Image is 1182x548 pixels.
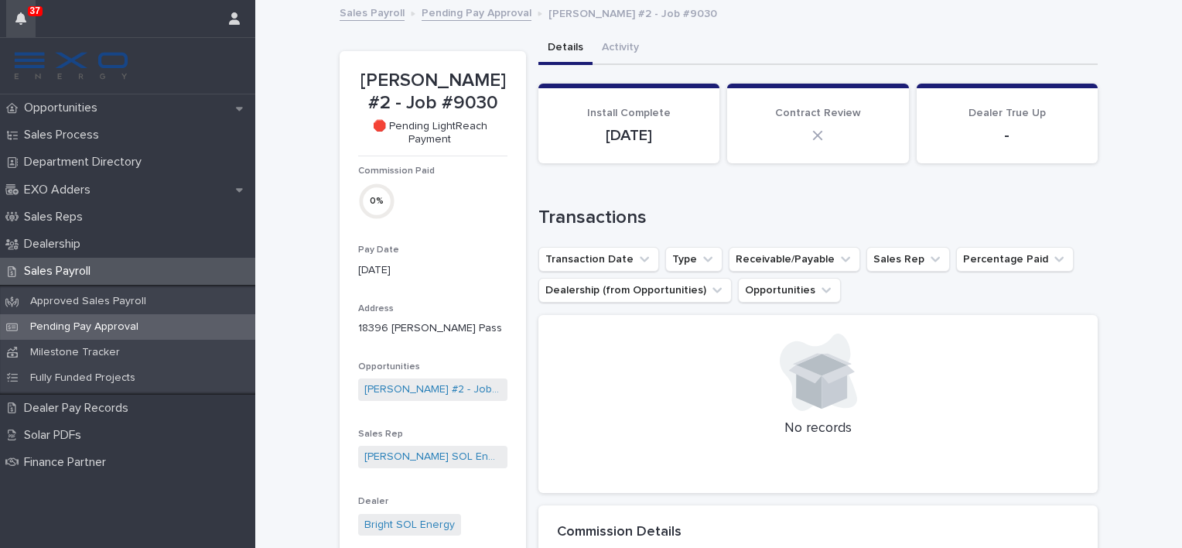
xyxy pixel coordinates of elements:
[422,3,531,21] a: Pending Pay Approval
[30,5,40,16] p: 37
[358,166,435,176] span: Commission Paid
[358,262,507,279] p: [DATE]
[358,362,420,372] span: Opportunities
[18,320,151,334] p: Pending Pay Approval
[18,237,93,252] p: Dealership
[548,4,717,21] p: [PERSON_NAME] #2 - Job #9030
[15,9,36,37] div: 37
[18,183,103,197] p: EXO Adders
[12,50,130,81] img: FKS5r6ZBThi8E5hshIGi
[538,207,1098,229] h1: Transactions
[18,264,103,279] p: Sales Payroll
[18,155,154,170] p: Department Directory
[593,33,648,65] button: Activity
[18,295,159,308] p: Approved Sales Payroll
[557,126,701,145] p: [DATE]
[18,346,132,359] p: Milestone Tracker
[364,517,455,533] a: Bright SOL Energy
[358,70,507,115] p: [PERSON_NAME] #2 - Job #9030
[18,455,118,470] p: Finance Partner
[956,247,1074,272] button: Percentage Paid
[358,194,395,210] div: 0 %
[538,247,659,272] button: Transaction Date
[738,278,841,303] button: Opportunities
[358,245,399,255] span: Pay Date
[18,401,141,416] p: Dealer Pay Records
[18,128,111,142] p: Sales Process
[729,247,860,272] button: Receivable/Payable
[775,108,861,118] span: Contract Review
[866,247,950,272] button: Sales Rep
[935,126,1079,145] p: -
[340,3,405,21] a: Sales Payroll
[358,120,501,146] p: 🛑 Pending LightReach Payment
[364,449,501,465] a: [PERSON_NAME] SOL Energy
[587,108,671,118] span: Install Complete
[557,420,1079,437] p: No records
[538,278,732,303] button: Dealership (from Opportunities)
[557,524,682,541] h2: Commission Details
[364,382,501,398] a: [PERSON_NAME] #2 - Job #9030
[18,210,95,224] p: Sales Reps
[538,33,593,65] button: Details
[358,497,388,506] span: Dealer
[358,320,507,337] p: 18396 [PERSON_NAME] Pass
[358,430,403,439] span: Sales Rep
[18,101,110,115] p: Opportunities
[968,108,1046,118] span: Dealer True Up
[358,304,394,313] span: Address
[18,428,94,443] p: Solar PDFs
[665,247,723,272] button: Type
[18,372,148,385] p: Fully Funded Projects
